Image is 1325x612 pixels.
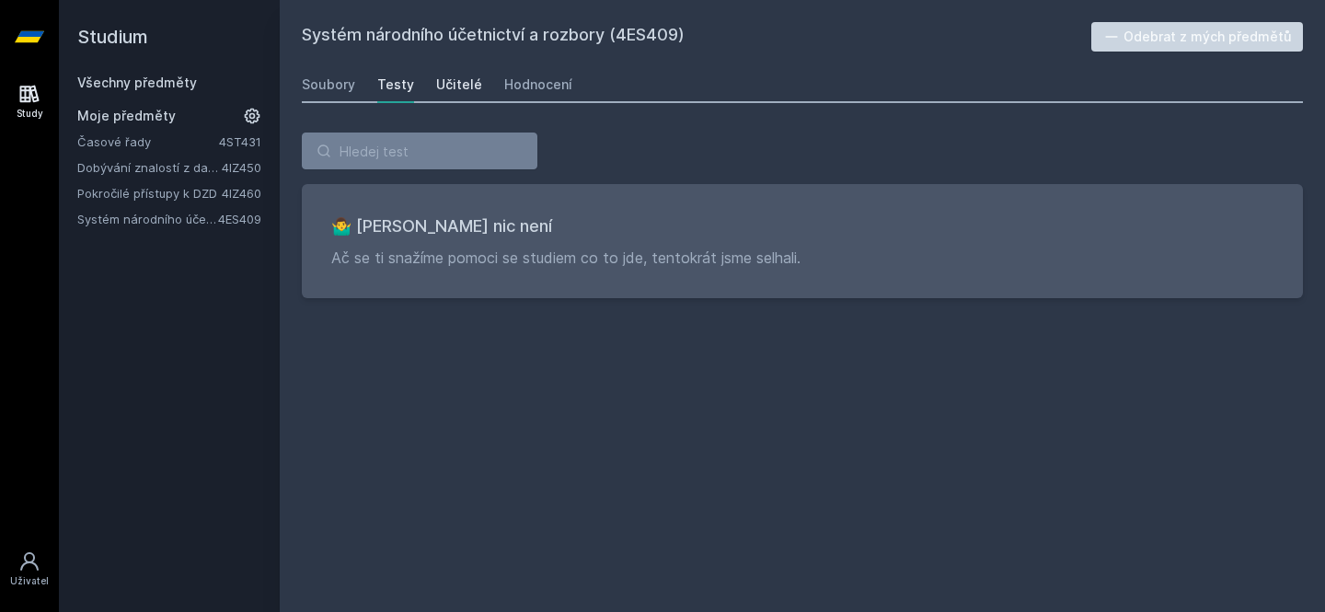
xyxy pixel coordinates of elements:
[302,133,537,169] input: Hledej test
[302,22,1091,52] h2: Systém národního účetnictví a rozbory (4ES409)
[377,75,414,94] div: Testy
[302,66,355,103] a: Soubory
[77,158,222,177] a: Dobývání znalostí z databází
[504,75,572,94] div: Hodnocení
[17,107,43,121] div: Study
[222,160,261,175] a: 4IZ450
[4,74,55,130] a: Study
[222,186,261,201] a: 4IZ460
[436,66,482,103] a: Učitelé
[10,574,49,588] div: Uživatel
[377,66,414,103] a: Testy
[504,66,572,103] a: Hodnocení
[302,75,355,94] div: Soubory
[77,210,218,228] a: Systém národního účetnictví a rozbory
[4,541,55,597] a: Uživatel
[77,133,219,151] a: Časové řady
[436,75,482,94] div: Učitelé
[219,134,261,149] a: 4ST431
[77,107,176,125] span: Moje předměty
[331,214,1273,239] h3: 🤷‍♂️ [PERSON_NAME] nic není
[77,184,222,202] a: Pokročilé přístupy k DZD
[77,75,197,90] a: Všechny předměty
[331,247,1273,269] p: Ač se ti snažíme pomoci se studiem co to jde, tentokrát jsme selhali.
[218,212,261,226] a: 4ES409
[1091,22,1304,52] button: Odebrat z mých předmětů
